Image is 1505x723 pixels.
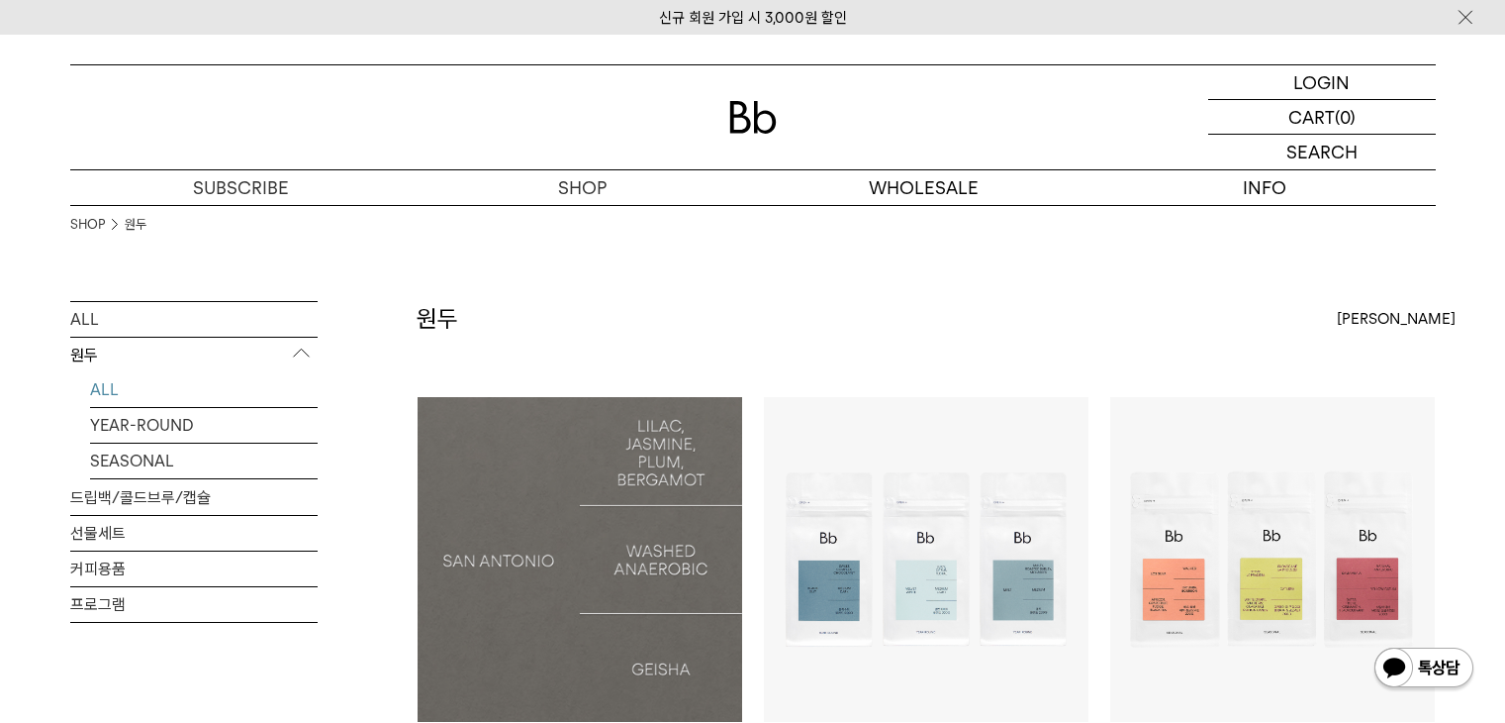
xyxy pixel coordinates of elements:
[1208,100,1436,135] a: CART (0)
[70,480,318,515] a: 드립백/콜드브루/캡슐
[1110,397,1435,722] img: 8월의 커피 3종 (각 200g x3)
[753,170,1094,205] p: WHOLESALE
[70,338,318,373] p: 원두
[1094,170,1436,205] p: INFO
[125,215,146,235] a: 원두
[70,170,412,205] a: SUBSCRIBE
[70,587,318,622] a: 프로그램
[418,397,742,722] a: 산 안토니오: 게이샤
[70,215,105,235] a: SHOP
[90,444,318,478] a: SEASONAL
[70,302,318,337] a: ALL
[1372,646,1475,693] img: 카카오톡 채널 1:1 채팅 버튼
[1335,100,1356,134] p: (0)
[90,408,318,443] a: YEAR-ROUND
[418,397,742,722] img: 1000001220_add2_044.jpg
[764,397,1088,722] img: 블렌드 커피 3종 (각 200g x3)
[90,372,318,407] a: ALL
[412,170,753,205] a: SHOP
[1288,100,1335,134] p: CART
[729,101,777,134] img: 로고
[417,302,458,336] h2: 원두
[659,9,847,27] a: 신규 회원 가입 시 3,000원 할인
[1293,65,1350,99] p: LOGIN
[1208,65,1436,100] a: LOGIN
[70,516,318,551] a: 선물세트
[1337,307,1456,331] span: [PERSON_NAME]
[70,552,318,586] a: 커피용품
[1286,135,1358,169] p: SEARCH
